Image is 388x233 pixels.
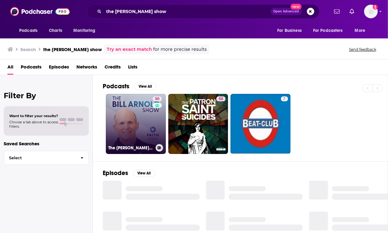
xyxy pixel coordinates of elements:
[168,94,228,154] a: 58
[73,26,95,35] span: Monitoring
[49,62,69,75] a: Episodes
[4,141,89,147] p: Saved Searches
[9,114,58,118] span: Want to filter your results?
[364,5,378,18] span: Logged in as JohnJMudgett
[20,46,36,52] h3: Search
[43,46,102,52] h3: the [PERSON_NAME] show
[277,26,302,35] span: For Business
[103,82,157,90] a: PodcastsView All
[231,94,291,154] a: 7
[373,5,378,10] svg: Add a profile image
[219,96,223,102] span: 58
[351,25,373,37] button: open menu
[134,83,157,90] button: View All
[133,169,155,177] button: View All
[155,96,159,102] span: 50
[271,8,302,15] button: Open AdvancedNew
[104,7,271,16] input: Search podcasts, credits, & more...
[103,169,128,177] h2: Episodes
[9,120,58,129] span: Choose a tab above to access filters.
[76,62,97,75] a: Networks
[4,91,89,100] h2: Filter By
[105,62,121,75] a: Credits
[69,25,103,37] button: open menu
[313,26,343,35] span: For Podcasters
[283,96,286,102] span: 7
[281,96,288,101] a: 7
[291,4,302,10] span: New
[87,4,320,19] div: Search podcasts, credits, & more...
[332,6,342,17] a: Show notifications dropdown
[106,94,166,154] a: 50The [PERSON_NAME] Show
[364,5,378,18] img: User Profile
[347,47,378,52] button: Send feedback
[107,46,152,53] a: Try an exact match
[355,26,365,35] span: More
[128,62,137,75] a: Lists
[347,6,357,17] a: Show notifications dropdown
[45,25,66,37] a: Charts
[274,10,299,13] span: Open Advanced
[103,169,155,177] a: EpisodesView All
[364,5,378,18] button: Show profile menu
[4,156,75,160] span: Select
[4,151,89,165] button: Select
[10,6,70,17] img: Podchaser - Follow, Share and Rate Podcasts
[153,96,162,101] a: 50
[216,96,226,101] a: 58
[19,26,37,35] span: Podcasts
[49,26,62,35] span: Charts
[21,62,41,75] a: Podcasts
[103,82,129,90] h2: Podcasts
[7,62,13,75] a: All
[108,145,153,151] h3: The [PERSON_NAME] Show
[153,46,207,53] span: for more precise results
[15,25,45,37] button: open menu
[309,25,352,37] button: open menu
[273,25,309,37] button: open menu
